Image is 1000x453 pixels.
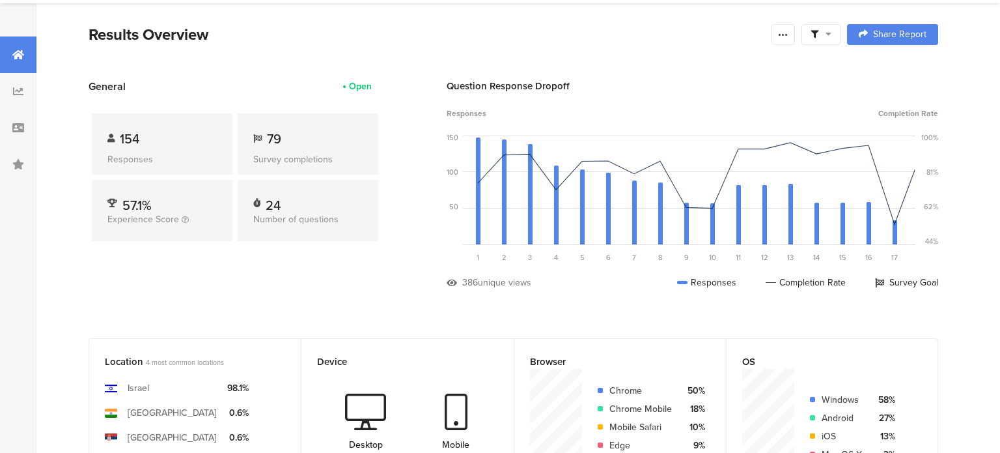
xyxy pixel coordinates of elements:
[317,355,476,369] div: Device
[122,196,152,215] span: 57.1%
[449,201,458,212] div: 50
[872,430,895,443] div: 13%
[554,252,558,263] span: 4
[120,129,139,149] span: 154
[528,252,532,263] span: 3
[682,384,705,398] div: 50%
[609,384,672,398] div: Chrome
[839,252,846,263] span: 15
[128,406,217,420] div: [GEOGRAPHIC_DATA]
[253,153,363,166] div: Survey completions
[742,355,900,369] div: OS
[822,411,862,425] div: Android
[709,252,716,263] span: 10
[128,381,149,395] div: Israel
[878,108,938,119] span: Completion Rate
[872,393,895,407] div: 58%
[502,252,507,263] span: 2
[609,439,672,452] div: Edge
[684,252,689,263] span: 9
[682,402,705,416] div: 18%
[89,79,126,94] span: General
[107,212,179,226] span: Experience Score
[873,30,926,39] span: Share Report
[267,129,281,149] span: 79
[609,420,672,434] div: Mobile Safari
[822,393,862,407] div: Windows
[227,431,249,445] div: 0.6%
[442,438,469,452] div: Mobile
[606,252,611,263] span: 6
[89,23,765,46] div: Results Overview
[766,276,846,289] div: Completion Rate
[632,252,636,263] span: 7
[875,276,938,289] div: Survey Goal
[761,252,768,263] span: 12
[447,132,458,143] div: 150
[609,402,672,416] div: Chrome Mobile
[447,79,938,93] div: Question Response Dropoff
[682,420,705,434] div: 10%
[872,411,895,425] div: 27%
[462,276,478,289] div: 386
[227,406,249,420] div: 0.6%
[891,252,898,263] span: 17
[736,252,741,263] span: 11
[787,252,794,263] span: 13
[227,381,249,395] div: 98.1%
[146,357,224,368] span: 4 most common locations
[349,438,383,452] div: Desktop
[447,167,458,177] div: 100
[925,236,938,246] div: 44%
[349,80,372,93] div: Open
[677,276,736,289] div: Responses
[924,201,938,212] div: 62%
[447,108,486,119] span: Responses
[107,153,217,166] div: Responses
[580,252,585,263] span: 5
[926,167,938,177] div: 81%
[253,212,339,226] span: Number of questions
[105,355,264,369] div: Location
[865,252,872,263] span: 16
[478,276,531,289] div: unique views
[530,355,689,369] div: Browser
[128,431,217,445] div: [GEOGRAPHIC_DATA]
[658,252,662,263] span: 8
[682,439,705,452] div: 9%
[266,196,281,209] div: 24
[477,252,479,263] span: 1
[813,252,820,263] span: 14
[921,132,938,143] div: 100%
[822,430,862,443] div: iOS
